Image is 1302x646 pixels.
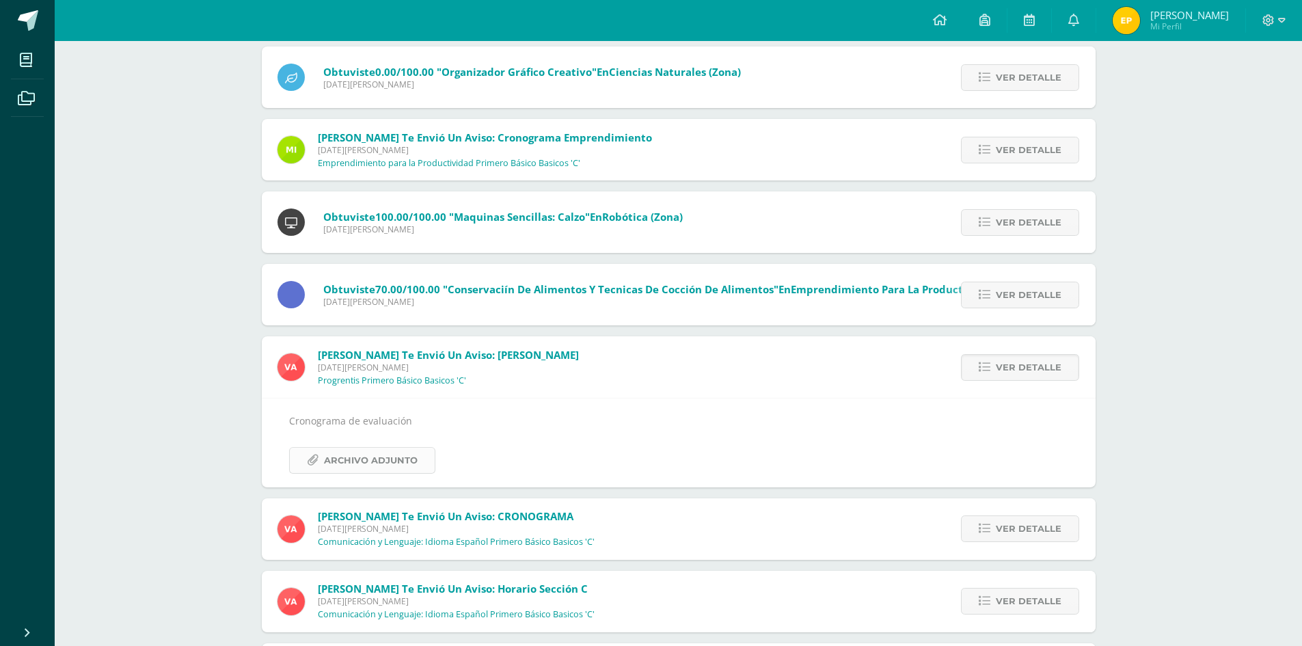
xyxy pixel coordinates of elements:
[996,137,1061,163] span: Ver detalle
[791,282,1037,296] span: Emprendimiento para la Productividad (ZONA )
[609,65,741,79] span: Ciencias Naturales (Zona)
[277,136,305,163] img: 8f4af3fe6ec010f2c87a2f17fab5bf8c.png
[318,362,579,373] span: [DATE][PERSON_NAME]
[318,609,595,620] p: Comunicación y Lenguaje: Idioma Español Primero Básico Basicos 'C'
[323,79,741,90] span: [DATE][PERSON_NAME]
[277,353,305,381] img: 7a80fdc5f59928efee5a6dcd101d4975.png
[318,144,652,156] span: [DATE][PERSON_NAME]
[318,595,595,607] span: [DATE][PERSON_NAME]
[289,412,1068,473] div: Cronograma de evaluación
[996,210,1061,235] span: Ver detalle
[318,158,580,169] p: Emprendimiento para la Productividad Primero Básico Basicos 'C'
[996,516,1061,541] span: Ver detalle
[318,131,652,144] span: [PERSON_NAME] te envió un aviso: cronograma Emprendimiento
[437,65,597,79] span: "Organizador gráfico creativo"
[318,537,595,548] p: Comunicación y Lenguaje: Idioma Español Primero Básico Basicos 'C'
[318,375,466,386] p: Progrentis Primero Básico Basicos 'C'
[375,282,440,296] span: 70.00/100.00
[375,65,434,79] span: 0.00/100.00
[323,210,683,224] span: Obtuviste en
[318,348,579,362] span: [PERSON_NAME] te envió un aviso: [PERSON_NAME]
[996,355,1061,380] span: Ver detalle
[323,65,741,79] span: Obtuviste en
[277,588,305,615] img: 7a80fdc5f59928efee5a6dcd101d4975.png
[318,523,595,535] span: [DATE][PERSON_NAME]
[323,296,1037,308] span: [DATE][PERSON_NAME]
[602,210,683,224] span: Robótica (Zona)
[449,210,590,224] span: "Maquinas sencillas: Calzo"
[318,582,588,595] span: [PERSON_NAME] te envió un aviso: Horario sección C
[1150,8,1229,22] span: [PERSON_NAME]
[375,210,446,224] span: 100.00/100.00
[277,515,305,543] img: 7a80fdc5f59928efee5a6dcd101d4975.png
[443,282,778,296] span: "conservaciín de alimentos y Tecnicas de cocción de alimentos"
[1113,7,1140,34] img: 787040e7a78eb0fdcffd44337a306522.png
[996,282,1061,308] span: Ver detalle
[318,509,573,523] span: [PERSON_NAME] te envió un aviso: CRONOGRAMA
[996,589,1061,614] span: Ver detalle
[996,65,1061,90] span: Ver detalle
[323,282,1037,296] span: Obtuviste en
[1150,21,1229,32] span: Mi Perfil
[289,447,435,474] a: Archivo Adjunto
[324,448,418,473] span: Archivo Adjunto
[323,224,683,235] span: [DATE][PERSON_NAME]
